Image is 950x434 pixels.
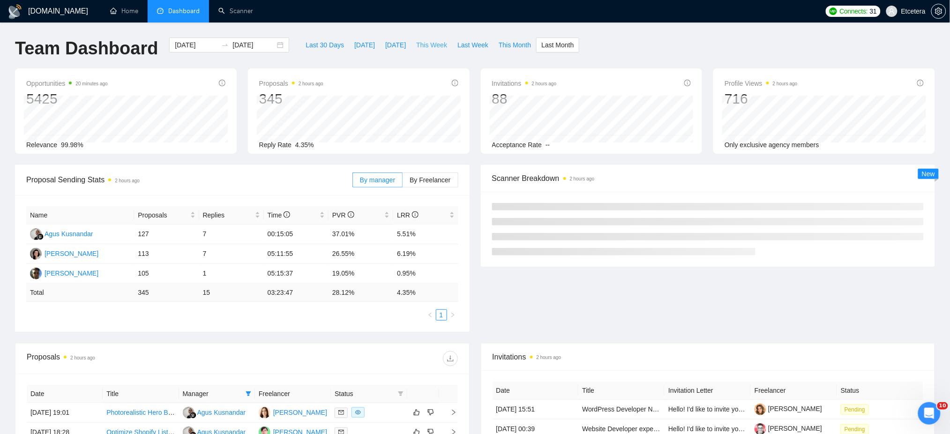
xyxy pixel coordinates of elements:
td: WordPress Developer Needed to Complete Custom WooCommerce Theme [578,400,665,419]
th: Proposals [134,206,199,224]
td: 7 [199,244,264,264]
td: 05:15:37 [264,264,329,284]
img: upwork-logo.png [830,7,837,15]
td: 00:15:05 [264,224,329,244]
button: This Week [411,37,452,52]
td: Total [26,284,134,302]
th: Status [837,382,923,400]
td: 19.05% [329,264,393,284]
td: 127 [134,224,199,244]
button: setting [931,4,946,19]
div: [PERSON_NAME] [45,268,98,278]
span: info-circle [219,80,225,86]
img: AV [259,407,270,419]
li: 1 [436,309,447,321]
span: info-circle [452,80,458,86]
td: [DATE] 19:01 [27,403,103,423]
span: mail [338,410,344,415]
span: Manager [183,389,242,399]
span: Profile Views [725,78,798,89]
button: download [443,351,458,366]
span: Reply Rate [259,141,292,149]
td: 4.35 % [393,284,458,302]
span: By manager [360,176,395,184]
span: like [413,409,420,416]
button: right [447,309,458,321]
td: 03:23:47 [264,284,329,302]
a: Pending [841,425,873,433]
li: Previous Page [425,309,436,321]
span: [DATE] [385,40,406,50]
td: 105 [134,264,199,284]
th: Title [103,385,179,403]
a: AP[PERSON_NAME] [30,269,98,277]
span: info-circle [348,211,354,218]
img: gigradar-bm.png [37,233,44,240]
span: Proposals [259,78,323,89]
a: AV[PERSON_NAME] [259,408,327,416]
span: 4.35% [295,141,314,149]
span: Invitations [493,351,924,363]
span: user [889,8,895,15]
a: [PERSON_NAME] [755,425,822,432]
th: Freelancer [751,382,837,400]
a: Pending [841,405,873,413]
span: Only exclusive agency members [725,141,819,149]
span: Last 30 Days [306,40,344,50]
a: [PERSON_NAME] [755,405,822,412]
time: 2 hours ago [299,81,323,86]
td: 113 [134,244,199,264]
span: Connects: [840,6,868,16]
button: Last Month [536,37,579,52]
span: Last Week [457,40,488,50]
a: AKAgus Kusnandar [30,230,93,237]
img: AP [30,268,42,279]
span: Dashboard [168,7,200,15]
span: info-circle [284,211,290,218]
time: 20 minutes ago [75,81,107,86]
a: WordPress Developer Needed to Complete Custom WooCommerce Theme [582,405,802,413]
a: searchScanner [218,7,253,15]
img: AK [30,228,42,240]
span: Time [268,211,290,219]
span: filter [244,387,253,401]
td: 345 [134,284,199,302]
a: Website Developer expert with AI Tools - Consultant to help setup custom AI Dev Workflow [582,425,845,433]
span: Invitations [492,78,557,89]
button: like [411,407,422,418]
span: filter [246,391,251,397]
button: This Month [494,37,536,52]
button: [DATE] [349,37,380,52]
span: eye [355,410,361,415]
td: 0.95% [393,264,458,284]
span: dislike [427,409,434,416]
time: 2 hours ago [773,81,798,86]
span: Opportunities [26,78,108,89]
img: logo [7,4,22,19]
div: Agus Kusnandar [45,229,93,239]
td: 6.19% [393,244,458,264]
a: AKAgus Kusnandar [183,408,246,416]
span: Pending [841,404,869,415]
span: 31 [870,6,877,16]
td: [DATE] 15:51 [493,400,579,419]
span: 10 [937,402,948,410]
img: gigradar-bm.png [190,412,196,419]
div: Agus Kusnandar [197,407,246,418]
span: download [443,355,457,362]
time: 2 hours ago [115,178,140,183]
time: 2 hours ago [70,355,95,360]
div: 88 [492,90,557,108]
td: 15 [199,284,264,302]
img: TT [30,248,42,260]
span: PVR [332,211,354,219]
td: 37.01% [329,224,393,244]
button: Last 30 Days [300,37,349,52]
span: LRR [397,211,419,219]
div: 5425 [26,90,108,108]
span: filter [398,391,404,397]
span: dashboard [157,7,164,14]
span: Replies [203,210,253,220]
div: Proposals [27,351,242,366]
img: c1b9JySzac4x4dgsEyqnJHkcyMhtwYhRX20trAqcVMGYnIMrxZHAKhfppX9twvsE1T [755,404,766,415]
